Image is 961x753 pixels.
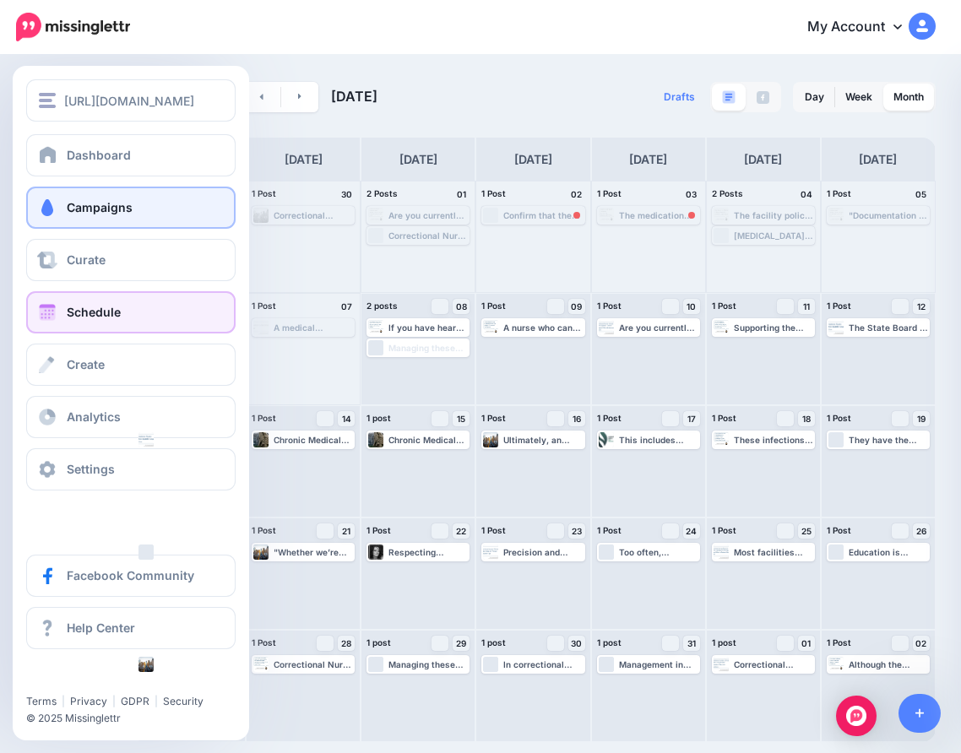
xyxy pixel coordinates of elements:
[503,435,583,445] div: Ultimately, an ethical workplace minimizes moral distress and fosters a culture of civility, dign...
[568,523,585,539] a: 23
[827,637,851,647] span: 1 Post
[26,396,236,438] a: Analytics
[683,636,700,651] a: 31
[597,301,622,311] span: 1 Post
[802,414,811,423] span: 18
[849,659,928,669] div: Although the dental profession uses a universal numbering system, unless you are trained and requ...
[913,299,930,314] a: 12
[388,230,468,241] div: Correctional Nurse Clinical Update: Managing Established [MEDICAL_DATA] in Corrections Read more ...
[712,301,736,311] span: 1 Post
[503,322,583,333] div: A nurse who can stay calm under pressure, set boundaries respectfully, and respond rather than re...
[274,435,353,445] div: Chronic Medical Conditions: Undiagnosed and untreated chronic conditions such as [MEDICAL_DATA] a...
[571,302,582,311] span: 09
[26,607,236,649] a: Help Center
[16,13,130,41] img: Missinglettr
[686,527,697,535] span: 24
[366,525,391,535] span: 1 Post
[67,462,115,476] span: Settings
[734,210,813,220] div: The facility policy and procedure will dictate processes to follow, but most likely if the patien...
[687,639,696,647] span: 31
[916,527,926,535] span: 26
[26,710,248,727] li: © 2025 Missinglettr
[453,411,470,426] a: 15
[734,230,813,241] div: [MEDICAL_DATA] helps reduce stigma and promotes adherence. [URL] #Correctionalnurse #infectiousdi...
[67,200,133,214] span: Campaigns
[67,568,194,582] span: Facebook Community
[388,547,468,557] div: Respecting personal boundaries and promoting patient autonomy are also essential elements of trau...
[568,299,585,314] a: 09
[366,188,398,198] span: 2 Posts
[597,637,622,647] span: 1 post
[112,695,116,707] span: |
[801,527,812,535] span: 25
[849,435,928,445] div: They have the right to speak up when their integrity is threatened, whether individually or colle...
[481,413,506,423] span: 1 Post
[734,547,813,557] div: Most facilities conduct a critical [MEDICAL_DATA] debriefing or similar review. Read more 👉 [URL]...
[285,149,323,170] h4: [DATE]
[62,695,65,707] span: |
[654,82,705,112] a: Drafts
[849,322,928,333] div: The State Board of Nursing may implement rules and regulations for its nurses that are stricter t...
[619,659,698,669] div: Management in corrections mirrors community best practices but with added emphasis on DOT and mai...
[744,149,782,170] h4: [DATE]
[252,301,276,311] span: 1 Post
[70,695,107,707] a: Privacy
[913,187,930,202] h4: 05
[503,210,583,220] div: Confirm that the patient understands what situations require medical attention and the process fo...
[849,210,928,220] div: "Documentation of oral and dental conditions at intake provides a foundation for ongoing treatmen...
[798,187,815,202] h4: 04
[664,92,695,102] span: Drafts
[859,149,897,170] h4: [DATE]
[619,435,698,445] div: This includes supporting peers, encouraging open discussion of difficult ethical issues, and advo...
[26,187,236,229] a: Campaigns
[342,414,351,423] span: 14
[795,84,834,111] a: Day
[722,90,736,104] img: paragraph-boxed.png
[917,414,926,423] span: 19
[342,527,350,535] span: 21
[835,84,882,111] a: Week
[883,84,934,111] a: Month
[338,299,355,314] h4: 07
[338,636,355,651] a: 28
[757,91,769,104] img: facebook-grey-square.png
[687,414,696,423] span: 17
[453,187,470,202] h4: 01
[26,134,236,176] a: Dashboard
[481,637,506,647] span: 1 post
[619,210,698,220] div: The medication nurse had not made the connection between the patient’s bleeding and the medicatio...
[453,636,470,651] a: 29
[252,637,276,647] span: 1 Post
[798,636,815,651] a: 01
[388,322,468,333] div: If you have heard me present, you know that I believe Intake Screening is one of the most importa...
[453,523,470,539] a: 22
[619,322,698,333] div: Are you currently undergoing a dental procedure or receiving dental treatment? Read more 👉 [URL] ...
[338,187,355,202] h4: 30
[67,252,106,267] span: Curate
[503,547,583,557] div: Precision and vigilance matter more than ever. Explore our top keep on person medication tips for...
[687,302,696,311] span: 10
[514,149,552,170] h4: [DATE]
[26,344,236,386] a: Create
[39,93,56,108] img: menu.png
[568,187,585,202] h4: 02
[338,523,355,539] a: 21
[457,414,465,423] span: 15
[67,409,121,424] span: Analytics
[683,411,700,426] a: 17
[913,636,930,651] a: 02
[683,187,700,202] h4: 03
[155,695,158,707] span: |
[597,413,622,423] span: 1 Post
[827,413,851,423] span: 1 Post
[712,637,736,647] span: 1 post
[827,188,851,198] span: 1 Post
[26,670,157,687] iframe: Twitter Follow Button
[803,302,810,311] span: 11
[849,547,928,557] div: Education is especially important for chronic viral infections like [MEDICAL_DATA] and [MEDICAL_D...
[341,639,351,647] span: 28
[453,299,470,314] a: 08
[67,305,121,319] span: Schedule
[67,620,135,635] span: Help Center
[734,659,813,669] div: Correctional Nurses are in position to be the first to identify unintended medication effects. Re...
